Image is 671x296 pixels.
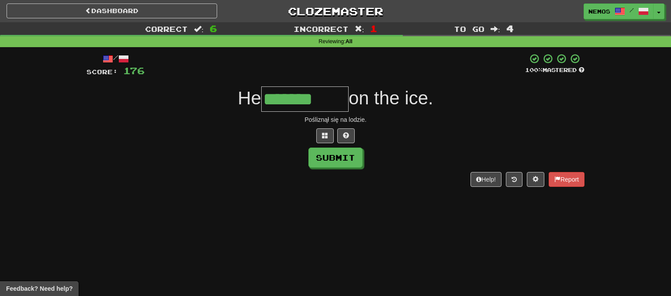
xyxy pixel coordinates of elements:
[491,25,500,33] span: :
[549,172,585,187] button: Report
[6,284,73,293] span: Open feedback widget
[346,38,353,45] strong: All
[355,25,364,33] span: :
[506,23,514,34] span: 4
[525,66,585,74] div: Mastered
[210,23,217,34] span: 6
[316,128,334,143] button: Switch sentence to multiple choice alt+p
[470,172,502,187] button: Help!
[145,24,188,33] span: Correct
[194,25,204,33] span: :
[238,88,261,108] span: He
[230,3,441,19] a: Clozemaster
[86,53,145,64] div: /
[370,23,377,34] span: 1
[86,115,585,124] div: Pośliznął się na lodzie.
[506,172,522,187] button: Round history (alt+y)
[123,65,145,76] span: 176
[337,128,355,143] button: Single letter hint - you only get 1 per sentence and score half the points! alt+h
[7,3,217,18] a: Dashboard
[588,7,610,15] span: nemos
[349,88,433,108] span: on the ice.
[525,66,543,73] span: 100 %
[294,24,349,33] span: Incorrect
[584,3,654,19] a: nemos /
[629,7,634,13] span: /
[454,24,484,33] span: To go
[308,148,363,168] button: Submit
[86,68,118,76] span: Score:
